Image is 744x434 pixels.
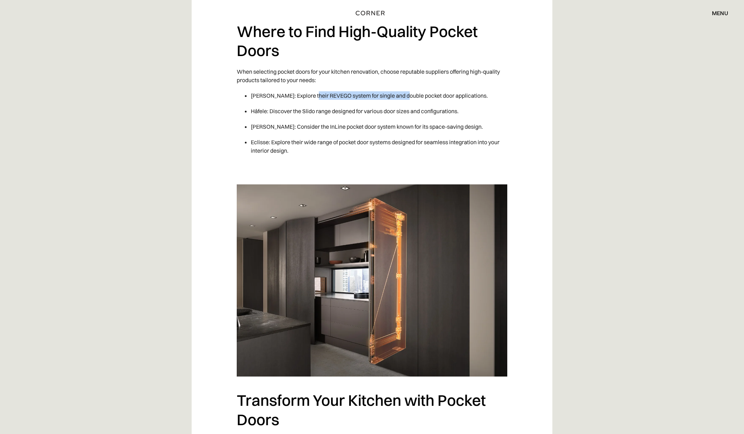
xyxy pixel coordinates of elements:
li: Eclisse: Explore their wide range of pocket door systems designed for seamless integration into y... [251,134,507,158]
li: [PERSON_NAME]: Consider the InLine pocket door system known for its space-saving design. [251,119,507,134]
h2: ‍ Where to Find High-Quality Pocket Doors [237,2,507,60]
p: When selecting pocket doors for your kitchen renovation, choose reputable suppliers offering high... [237,64,507,88]
div: menu [712,10,728,16]
li: [PERSON_NAME]: Explore their REVEGO system for single and double pocket door applications. [251,88,507,103]
div: menu [705,7,728,19]
p: ‍ [237,162,507,177]
li: Häfele: Discover the Slido range designed for various door sizes and configurations. [251,103,507,119]
a: home [340,8,405,18]
h2: Transform Your Kitchen with Pocket Doors [237,391,507,429]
